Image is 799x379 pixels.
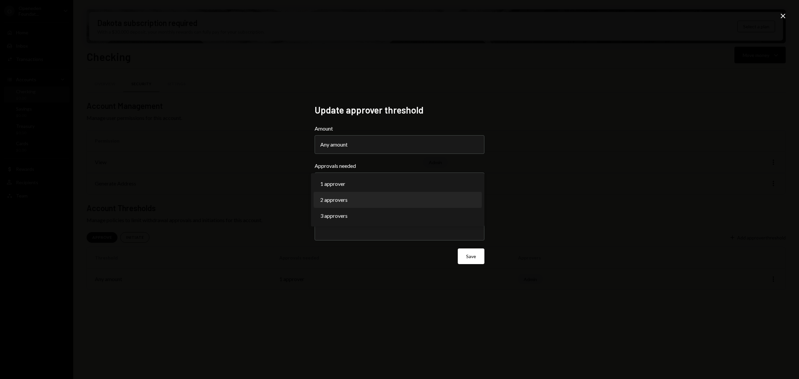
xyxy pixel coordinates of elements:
[315,104,484,117] h2: Update approver threshold
[320,180,345,188] span: 1 approver
[320,212,348,220] span: 3 approvers
[315,173,484,191] button: Approvals needed
[320,196,348,204] span: 2 approvers
[458,248,484,264] button: Save
[315,162,484,170] label: Approvals needed
[315,135,484,154] button: Amount
[315,125,484,133] label: Amount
